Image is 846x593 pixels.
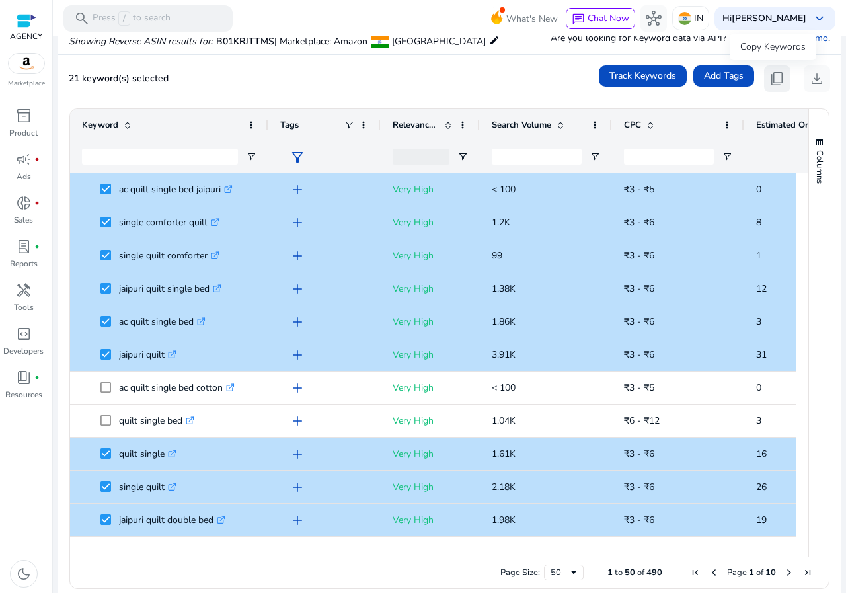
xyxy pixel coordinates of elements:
span: filter_alt [289,149,305,165]
p: AGENCY [10,30,42,42]
span: Add Tags [704,69,744,83]
span: chat [572,13,585,26]
mat-icon: edit [489,32,500,48]
span: add [289,347,305,363]
span: 1 [607,567,613,578]
span: CPC [624,119,641,131]
span: 1.98K [492,514,516,526]
button: Open Filter Menu [457,151,468,162]
span: add [289,182,305,198]
button: download [804,65,830,92]
i: Showing Reverse ASIN results for: [69,35,213,48]
span: lab_profile [16,239,32,255]
p: Reports [10,258,38,270]
span: fiber_manual_record [34,244,40,249]
div: Last Page [802,567,813,578]
p: quilt single bed [119,407,194,434]
span: Tags [280,119,299,131]
span: add [289,281,305,297]
span: 31 [756,348,767,361]
span: book_4 [16,370,32,385]
p: ac quilt single bed [119,308,206,335]
span: 1.86K [492,315,516,328]
span: < 100 [492,183,516,196]
p: ac quilt single bed amazon [119,539,240,567]
span: add [289,413,305,429]
span: 12 [756,282,767,295]
span: fiber_manual_record [34,375,40,380]
span: add [289,248,305,264]
span: fiber_manual_record [34,200,40,206]
p: Very High [393,242,468,269]
span: ₹3 - ₹6 [624,282,654,295]
button: Add Tags [693,65,754,87]
span: ₹6 - ₹12 [624,415,660,427]
span: 16 [756,448,767,460]
span: [GEOGRAPHIC_DATA] [392,35,486,48]
p: quilt single [119,440,176,467]
span: 21 keyword(s) selected [69,72,169,85]
img: amazon.svg [9,54,44,73]
span: ₹3 - ₹5 [624,381,654,394]
span: 3 [756,315,761,328]
div: 50 [551,567,568,578]
span: Keyword [82,119,118,131]
p: Hi [722,14,806,23]
span: / [118,11,130,26]
button: chatChat Now [566,8,635,29]
div: Copy Keywords [730,34,816,60]
p: Very High [393,275,468,302]
span: Relevance Score [393,119,439,131]
span: 1.04K [492,415,516,427]
span: Columns [814,150,826,184]
span: 50 [625,567,635,578]
span: Search Volume [492,119,551,131]
p: single comforter quilt [119,209,219,236]
p: Very High [393,440,468,467]
p: ac quilt single bed jaipuri [119,176,233,203]
span: 1 [756,249,761,262]
div: Page Size [544,565,584,580]
p: Very High [393,506,468,534]
span: to [615,567,623,578]
input: Keyword Filter Input [82,149,238,165]
img: in.svg [678,12,691,25]
p: Ads [17,171,31,182]
p: Product [9,127,38,139]
span: 8 [756,216,761,229]
span: dark_mode [16,566,32,582]
b: [PERSON_NAME] [732,12,806,24]
p: jaipuri quilt double bed [119,506,225,534]
span: 99 [492,249,502,262]
span: donut_small [16,195,32,211]
p: Very High [393,308,468,335]
span: add [289,314,305,330]
span: Chat Now [588,12,629,24]
span: Page [727,567,747,578]
span: ₹3 - ₹6 [624,216,654,229]
span: B01KRJTTMS [216,35,274,48]
p: Very High [393,539,468,567]
span: content_copy [769,71,785,87]
input: Search Volume Filter Input [492,149,582,165]
div: Page Size: [500,567,540,578]
p: jaipuri quilt single bed [119,275,221,302]
span: Track Keywords [609,69,676,83]
p: Very High [393,341,468,368]
input: CPC Filter Input [624,149,714,165]
span: ₹3 - ₹6 [624,481,654,493]
button: content_copy [764,65,790,92]
p: single quilt [119,473,176,500]
span: add [289,479,305,495]
p: IN [694,7,703,30]
span: ₹3 - ₹6 [624,249,654,262]
span: 1.38K [492,282,516,295]
span: fiber_manual_record [34,157,40,162]
span: code_blocks [16,326,32,342]
span: add [289,380,305,396]
span: ₹3 - ₹5 [624,183,654,196]
span: ₹3 - ₹6 [624,315,654,328]
span: 1.61K [492,448,516,460]
p: Developers [3,345,44,357]
button: Open Filter Menu [722,151,732,162]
